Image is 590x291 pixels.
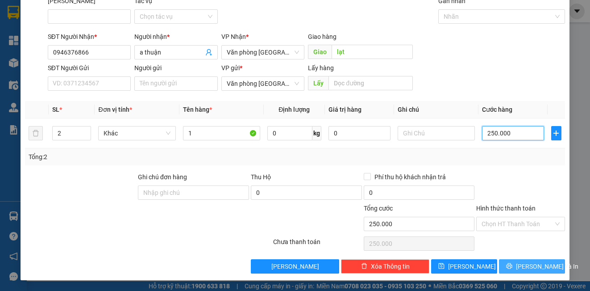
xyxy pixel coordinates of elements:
label: Hình thức thanh toán [476,205,536,212]
div: SĐT Người Nhận [48,32,131,42]
input: Ghi chú đơn hàng [138,186,249,200]
button: plus [551,126,561,140]
span: [PERSON_NAME] và In [516,261,578,271]
input: Dọc đường [328,76,413,90]
label: Ghi chú đơn hàng [138,173,187,181]
span: SL [52,106,59,113]
button: deleteXóa Thông tin [341,259,429,274]
span: plus [552,130,561,137]
button: save[PERSON_NAME] [431,259,497,274]
span: Khác [104,127,170,140]
span: printer [506,263,512,270]
span: user-add [205,49,212,56]
button: delete [29,126,43,140]
span: Văn phòng Tân Kỳ [227,77,299,90]
img: logo.jpg [5,23,21,68]
span: VP Nhận [221,33,246,40]
span: Giao hàng [308,33,337,40]
button: printer[PERSON_NAME] và In [499,259,565,274]
b: XE GIƯỜNG NẰM CAO CẤP HÙNG THỤC [26,7,93,81]
span: Văn phòng Tân Kỳ [227,46,299,59]
span: Đơn vị tính [98,106,132,113]
span: Giao [308,45,332,59]
span: Định lượng [278,106,310,113]
span: Giá trị hàng [328,106,361,113]
button: [PERSON_NAME] [251,259,339,274]
div: Người gửi [134,63,217,73]
div: Tổng: 2 [29,152,229,162]
div: VP gửi [221,63,304,73]
span: Phí thu hộ khách nhận trả [371,172,449,182]
span: [PERSON_NAME] [271,261,319,271]
span: Xóa Thông tin [371,261,410,271]
span: Tên hàng [183,106,212,113]
input: Dọc đường [332,45,413,59]
span: Lấy hàng [308,64,334,72]
span: delete [361,263,367,270]
div: SĐT Người Gửi [48,63,131,73]
div: Chưa thanh toán [272,237,362,253]
input: Mã ĐH [48,9,131,24]
span: kg [312,126,321,140]
span: Tổng cước [364,205,393,212]
input: 0 [328,126,391,140]
span: save [438,263,445,270]
input: Ghi Chú [398,126,475,140]
span: Lấy [308,76,328,90]
th: Ghi chú [394,101,478,118]
span: [PERSON_NAME] [448,261,496,271]
span: Cước hàng [482,106,512,113]
span: Thu Hộ [251,173,271,181]
input: VD: Bàn, Ghế [183,126,260,140]
div: Người nhận [134,32,217,42]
